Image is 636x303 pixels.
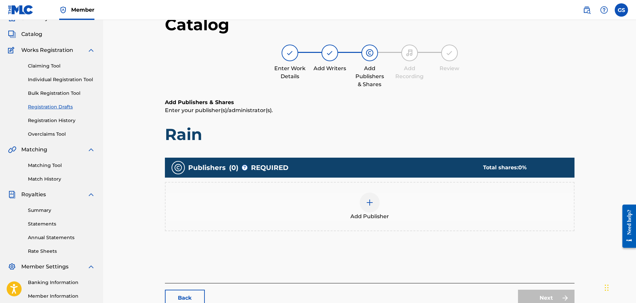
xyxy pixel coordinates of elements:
[518,164,527,171] span: 0 %
[229,163,238,173] span: ( 0 )
[242,165,247,170] span: ?
[326,49,334,57] img: step indicator icon for Add Writers
[28,293,95,300] a: Member Information
[28,279,95,286] a: Banking Information
[188,163,226,173] span: Publishers
[406,49,414,57] img: step indicator icon for Add Recording
[8,146,16,154] img: Matching
[583,6,591,14] img: search
[597,3,611,17] div: Help
[21,263,68,271] span: Member Settings
[8,46,17,54] img: Works Registration
[28,63,95,70] a: Claiming Tool
[353,65,386,88] div: Add Publishers & Shares
[87,191,95,199] img: expand
[251,163,289,173] span: REQUIRED
[350,213,389,221] span: Add Publisher
[600,6,608,14] img: help
[28,131,95,138] a: Overclaims Tool
[8,263,16,271] img: Member Settings
[174,164,182,172] img: publishers
[393,65,426,80] div: Add Recording
[8,191,16,199] img: Royalties
[617,199,636,253] iframe: Resource Center
[28,117,95,124] a: Registration History
[8,30,42,38] a: CatalogCatalog
[28,103,95,110] a: Registration Drafts
[445,49,453,57] img: step indicator icon for Review
[59,6,67,14] img: Top Rightsholder
[165,98,574,106] h6: Add Publishers & Shares
[28,221,95,227] a: Statements
[21,146,47,154] span: Matching
[366,199,374,207] img: add
[273,65,307,80] div: Enter Work Details
[28,207,95,214] a: Summary
[483,164,561,172] div: Total shares:
[313,65,346,73] div: Add Writers
[165,106,574,114] p: Enter your publisher(s)/administrator(s).
[165,15,574,35] h1: Catalog
[28,162,95,169] a: Matching Tool
[603,271,636,303] iframe: Chat Widget
[28,248,95,255] a: Rate Sheets
[28,234,95,241] a: Annual Statements
[21,191,46,199] span: Royalties
[8,14,48,22] a: SummarySummary
[71,6,94,14] span: Member
[8,30,16,38] img: Catalog
[87,46,95,54] img: expand
[286,49,294,57] img: step indicator icon for Enter Work Details
[433,65,466,73] div: Review
[165,124,574,144] h1: Rain
[605,278,609,298] div: Drag
[28,90,95,97] a: Bulk Registration Tool
[28,76,95,83] a: Individual Registration Tool
[580,3,593,17] a: Public Search
[21,30,42,38] span: Catalog
[21,46,73,54] span: Works Registration
[8,5,34,15] img: MLC Logo
[615,3,628,17] div: User Menu
[87,263,95,271] img: expand
[366,49,374,57] img: step indicator icon for Add Publishers & Shares
[87,146,95,154] img: expand
[28,176,95,183] a: Match History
